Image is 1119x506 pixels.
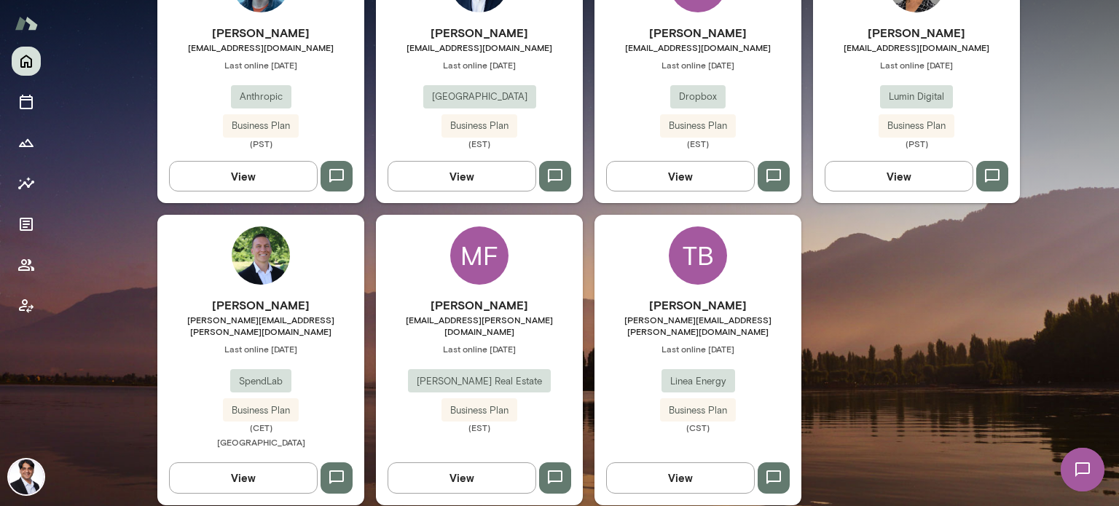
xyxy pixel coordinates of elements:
span: [GEOGRAPHIC_DATA] [217,437,305,447]
span: (PST) [157,138,364,149]
span: SpendLab [230,374,291,389]
span: Business Plan [441,119,517,133]
span: Last online [DATE] [157,343,364,355]
h6: [PERSON_NAME] [813,24,1020,41]
button: View [606,462,755,493]
span: (EST) [594,138,801,149]
span: Dropbox [670,90,726,104]
button: Sessions [12,87,41,116]
span: [PERSON_NAME][EMAIL_ADDRESS][PERSON_NAME][DOMAIN_NAME] [594,314,801,337]
span: Business Plan [879,119,954,133]
span: Last online [DATE] [813,59,1020,71]
span: [PERSON_NAME][EMAIL_ADDRESS][PERSON_NAME][DOMAIN_NAME] [157,314,364,337]
button: Home [12,47,41,76]
span: Last online [DATE] [594,343,801,355]
span: [GEOGRAPHIC_DATA] [423,90,536,104]
span: Last online [DATE] [157,59,364,71]
span: Last online [DATE] [376,59,583,71]
span: (CET) [157,422,364,433]
img: Raj Manghani [9,459,44,494]
span: (PST) [813,138,1020,149]
span: [PERSON_NAME] Real Estate [408,374,551,389]
h6: [PERSON_NAME] [157,296,364,314]
img: Stefan Berentsen [232,226,290,285]
h6: [PERSON_NAME] [594,296,801,314]
h6: [PERSON_NAME] [376,296,583,314]
span: Lumin Digital [880,90,953,104]
h6: [PERSON_NAME] [594,24,801,41]
span: Business Plan [223,119,299,133]
span: [EMAIL_ADDRESS][DOMAIN_NAME] [376,41,583,53]
button: View [169,462,318,493]
span: [EMAIL_ADDRESS][PERSON_NAME][DOMAIN_NAME] [376,314,583,337]
button: View [388,161,536,191]
button: Insights [12,169,41,198]
button: View [169,161,318,191]
h6: [PERSON_NAME] [376,24,583,41]
span: (CST) [594,422,801,433]
div: MF [450,226,509,285]
span: [EMAIL_ADDRESS][DOMAIN_NAME] [813,41,1020,53]
button: Client app [12,291,41,320]
h6: [PERSON_NAME] [157,24,364,41]
button: Members [12,250,41,280]
span: Last online [DATE] [594,59,801,71]
div: TB [669,226,727,285]
span: Linea Energy [661,374,735,389]
button: View [825,161,973,191]
span: Business Plan [441,403,517,418]
span: (EST) [376,422,583,433]
button: View [606,161,755,191]
button: Documents [12,210,41,239]
button: View [388,462,536,493]
span: Business Plan [660,403,736,418]
span: Business Plan [660,119,736,133]
span: Anthropic [231,90,291,104]
button: Growth Plan [12,128,41,157]
span: Last online [DATE] [376,343,583,355]
span: [EMAIL_ADDRESS][DOMAIN_NAME] [594,41,801,53]
span: Business Plan [223,403,299,418]
span: (EST) [376,138,583,149]
img: Mento [15,9,38,37]
span: [EMAIL_ADDRESS][DOMAIN_NAME] [157,41,364,53]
